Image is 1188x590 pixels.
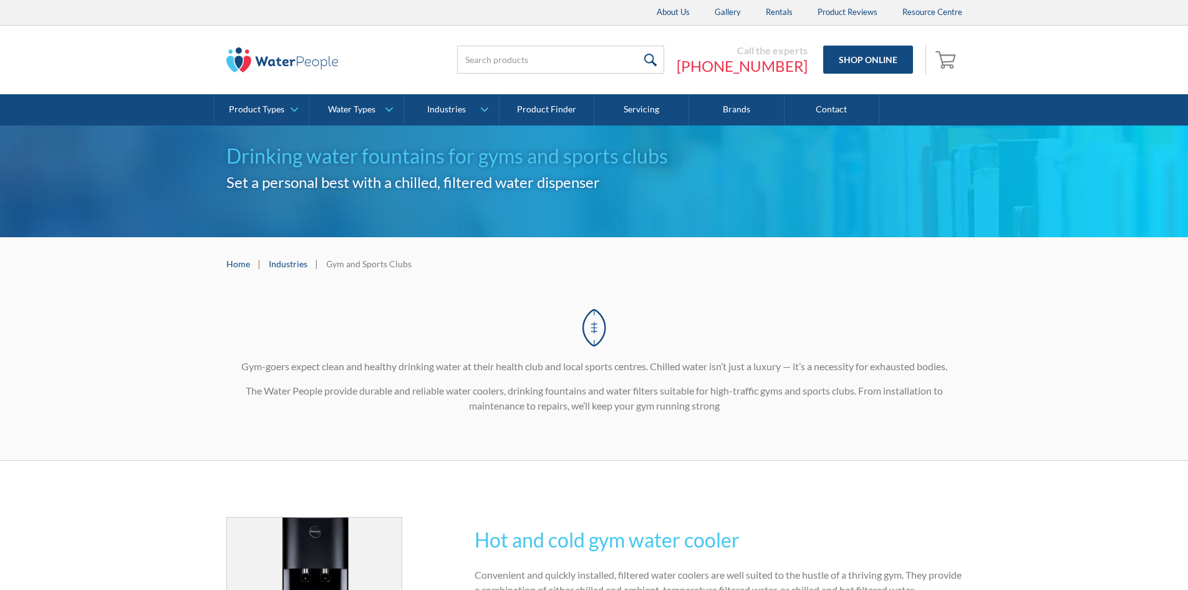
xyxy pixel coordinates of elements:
a: Home [226,257,250,270]
div: Industries [427,104,466,115]
a: Shop Online [823,46,913,74]
a: Product Types [215,94,309,125]
a: [PHONE_NUMBER] [677,57,808,76]
div: | [314,256,320,271]
a: Open cart [932,45,962,75]
a: Industries [404,94,498,125]
div: Call the experts [677,44,808,57]
a: Servicing [594,94,689,125]
img: The Water People [226,47,339,72]
a: Water Types [309,94,403,125]
img: shopping cart [935,49,959,69]
p: The Water People provide durable and reliable water coolers, drinking fountains and water filters... [226,383,962,413]
a: Contact [785,94,879,125]
p: Gym-goers expect clean and healthy drinking water at their health club and local sports centres. ... [226,359,962,374]
h2: Set a personal best with a chilled, filtered water dispenser [226,171,962,194]
a: Brands [689,94,784,125]
div: Gym and Sports Clubs [326,257,412,270]
div: Water Types [328,104,375,115]
div: | [256,256,263,271]
input: Search products [457,46,664,74]
h2: Hot and cold gym water cooler [475,525,962,555]
a: Industries [269,257,307,270]
h1: Drinking water fountains for gyms and sports clubs [226,141,962,171]
div: Product Types [229,104,284,115]
a: Product Finder [500,94,594,125]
